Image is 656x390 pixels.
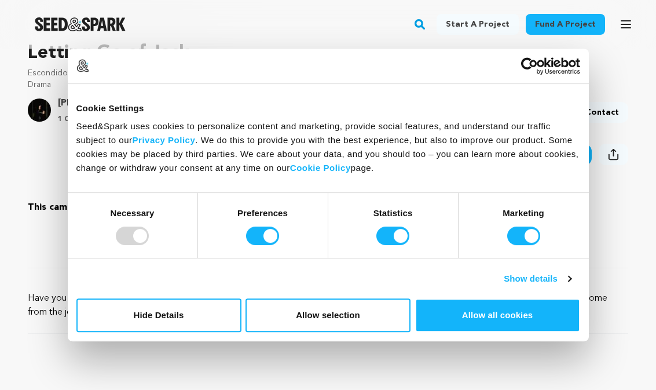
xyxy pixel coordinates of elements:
strong: Preferences [237,208,288,218]
p: Green Light [28,168,518,191]
div: Seed&Spark uses cookies to personalize content and marketing, provide social features, and unders... [76,119,580,175]
button: Allow selection [245,298,411,332]
button: Hide Details [76,298,241,332]
a: Contact [576,102,628,123]
div: Cookie Settings [76,101,580,115]
strong: Statistics [373,208,413,218]
h3: This campaign raised $41,585 for production. Follow the filmmaker to receive future updates on th... [28,201,518,214]
button: Allow all cookies [415,298,580,332]
a: Fund a project [526,14,605,35]
p: 50 supporters | followers [28,242,628,254]
a: Cookie Policy [290,163,351,173]
a: Goto Connor McLaughlin profile [58,96,232,110]
a: Start a project [437,14,519,35]
a: Privacy Policy [133,135,196,145]
strong: Marketing [503,208,544,218]
p: Have you felt the pain that comes from the loss of someone you love? This coming-of-age road trip... [28,291,628,319]
p: Escondido, [US_STATE] | Film Feature [28,67,628,79]
a: Usercentrics Cookiebot - opens in a new window [479,57,580,75]
p: 1 Campaigns | [US_STATE], [GEOGRAPHIC_DATA] [58,115,232,124]
img: logo [76,59,89,72]
strong: Necessary [111,208,155,218]
img: Seed&Spark Logo Dark Mode [35,17,126,31]
a: Seed&Spark Homepage [35,17,126,31]
p: Letting Go of Jack [28,39,628,67]
p: Drama [28,79,628,90]
a: Show details [504,272,571,286]
img: 318ec75aa8bfb7e0.jpg [28,99,51,122]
